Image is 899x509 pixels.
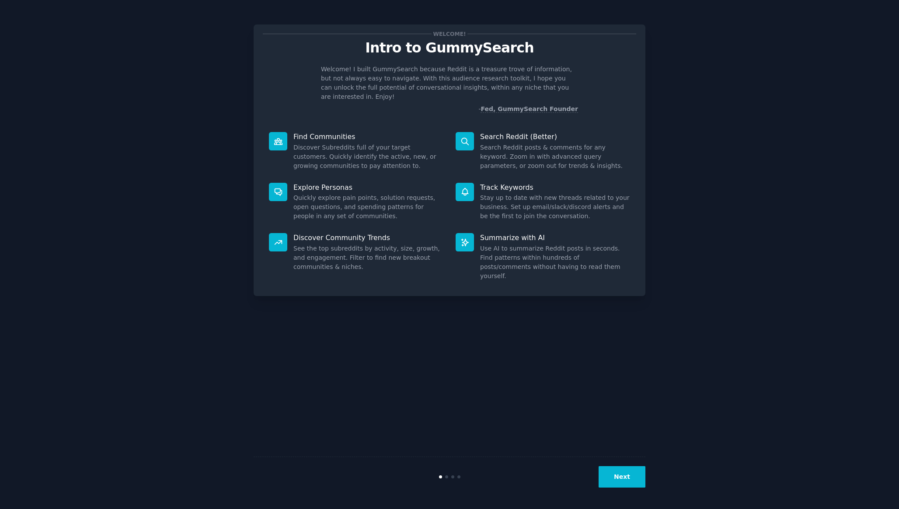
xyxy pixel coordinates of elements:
span: Welcome! [432,29,467,38]
p: Explore Personas [293,183,443,192]
dd: Quickly explore pain points, solution requests, open questions, and spending patterns for people ... [293,193,443,221]
dd: Use AI to summarize Reddit posts in seconds. Find patterns within hundreds of posts/comments with... [480,244,630,281]
p: Discover Community Trends [293,233,443,242]
p: Intro to GummySearch [263,40,636,56]
p: Search Reddit (Better) [480,132,630,141]
div: - [478,105,578,114]
p: Track Keywords [480,183,630,192]
a: Fed, GummySearch Founder [481,105,578,113]
p: Find Communities [293,132,443,141]
dd: See the top subreddits by activity, size, growth, and engagement. Filter to find new breakout com... [293,244,443,272]
dd: Stay up to date with new threads related to your business. Set up email/slack/discord alerts and ... [480,193,630,221]
p: Welcome! I built GummySearch because Reddit is a treasure trove of information, but not always ea... [321,65,578,101]
button: Next [599,466,645,488]
dd: Search Reddit posts & comments for any keyword. Zoom in with advanced query parameters, or zoom o... [480,143,630,171]
p: Summarize with AI [480,233,630,242]
dd: Discover Subreddits full of your target customers. Quickly identify the active, new, or growing c... [293,143,443,171]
